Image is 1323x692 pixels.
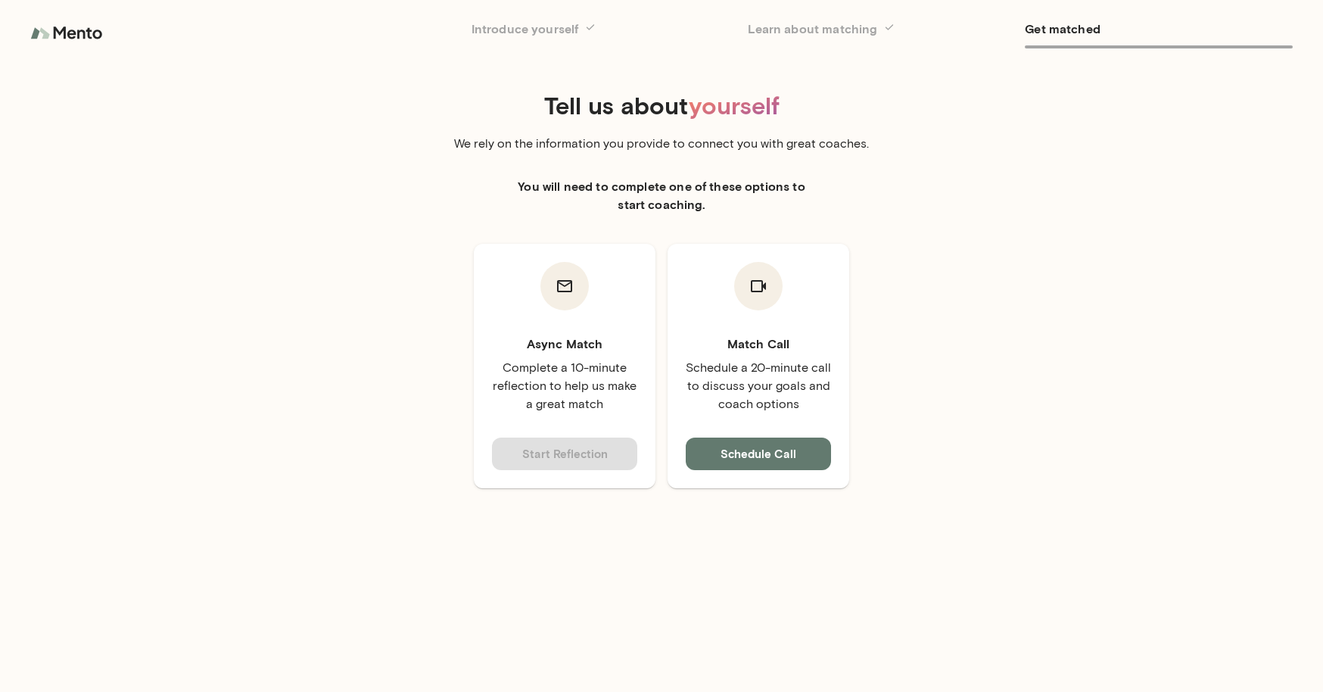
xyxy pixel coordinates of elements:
h6: Async Match [492,335,637,353]
h6: Learn about matching [748,18,1016,39]
h6: Introduce yourself [472,18,739,39]
button: Schedule Call [686,438,831,469]
p: We rely on the information you provide to connect you with great coaches. [450,135,873,153]
h6: You will need to complete one of these options to start coaching. [510,177,813,214]
h4: Tell us about [92,91,1231,120]
img: logo [30,18,106,48]
h6: Get matched [1025,18,1293,39]
p: Schedule a 20-minute call to discuss your goals and coach options [686,359,831,413]
p: Complete a 10-minute reflection to help us make a great match [492,359,637,413]
span: yourself [689,90,780,120]
h6: Match Call [686,335,831,353]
